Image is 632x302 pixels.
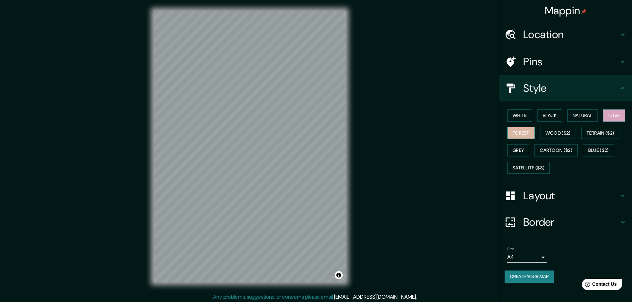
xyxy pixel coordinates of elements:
[567,109,598,122] button: Natural
[581,9,587,14] img: pin-icon.png
[523,189,619,202] h4: Layout
[540,127,576,139] button: Wood ($2)
[499,209,632,235] div: Border
[507,252,547,263] div: A4
[507,144,529,156] button: Grey
[418,293,419,301] div: .
[507,246,514,252] label: Size
[523,55,619,68] h4: Pins
[417,293,418,301] div: .
[499,75,632,101] div: Style
[213,293,417,301] p: Any problems, suggestions, or concerns please email .
[523,215,619,229] h4: Border
[499,182,632,209] div: Layout
[523,82,619,95] h4: Style
[573,276,625,295] iframe: Help widget launcher
[154,11,346,282] canvas: Map
[507,162,550,174] button: Satellite ($3)
[335,271,343,279] button: Toggle attribution
[581,127,620,139] button: Terrain ($2)
[545,4,587,17] h4: Mappin
[507,127,535,139] button: Forest
[523,28,619,41] h4: Location
[603,109,625,122] button: Love
[537,109,562,122] button: Black
[583,144,614,156] button: Blue ($2)
[334,293,416,300] a: [EMAIL_ADDRESS][DOMAIN_NAME]
[499,48,632,75] div: Pins
[505,271,554,283] button: Create your map
[534,144,578,156] button: Cartoon ($2)
[507,109,532,122] button: White
[499,21,632,48] div: Location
